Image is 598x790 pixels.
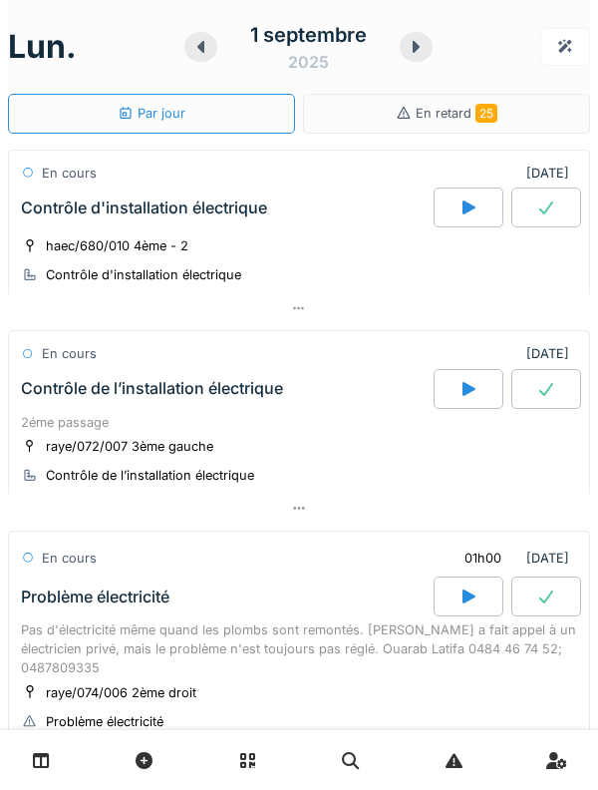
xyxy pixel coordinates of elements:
div: Pas d'électricité même quand les plombs sont remontés. [PERSON_NAME] a fait appel à un électricie... [21,620,577,678]
div: Contrôle de l’installation électrique [46,466,254,485]
div: [DATE] [448,540,577,577]
div: [DATE] [526,164,577,183]
div: En cours [42,549,97,568]
div: Contrôle d'installation électrique [46,265,241,284]
div: En cours [42,344,97,363]
div: 1 septembre [250,20,367,50]
div: Contrôle d'installation électrique [21,198,267,217]
div: Contrôle de l’installation électrique [21,379,283,398]
div: haec/680/010 4ème - 2 [46,236,188,255]
div: Problème électricité [21,588,169,606]
span: En retard [416,106,497,121]
div: Par jour [118,104,185,123]
div: raye/072/007 3ème gauche [46,437,213,456]
div: En cours [42,164,97,183]
div: 01h00 [464,549,501,568]
div: [DATE] [526,344,577,363]
div: 2025 [288,50,329,74]
span: 25 [475,104,497,123]
div: 2éme passage [21,413,577,432]
h1: lun. [8,28,77,66]
div: raye/074/006 2ème droit [46,683,196,702]
div: Problème électricité [46,712,163,731]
